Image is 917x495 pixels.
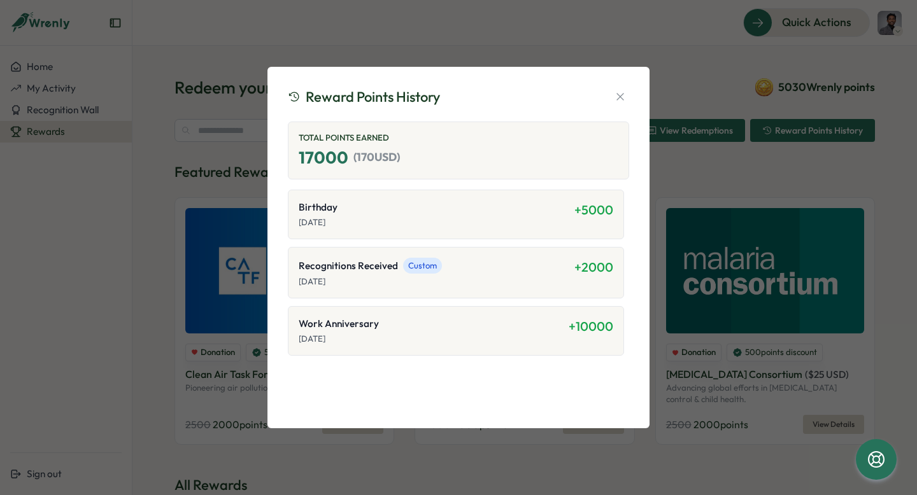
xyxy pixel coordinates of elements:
p: [DATE] [299,276,574,288]
span: ( 170 USD) [353,149,400,165]
p: Total Points Earned [299,132,618,144]
span: + 5000 [574,202,613,218]
p: [DATE] [299,333,569,345]
span: Work Anniversary [299,317,379,331]
p: 17000 [299,146,618,169]
p: [DATE] [299,217,574,228]
div: Reward Points History [288,87,440,107]
span: + 10000 [569,318,613,334]
span: Custom [403,258,442,274]
span: Recognitions Received [299,259,398,273]
span: Birthday [299,200,338,214]
span: + 2000 [574,259,613,275]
